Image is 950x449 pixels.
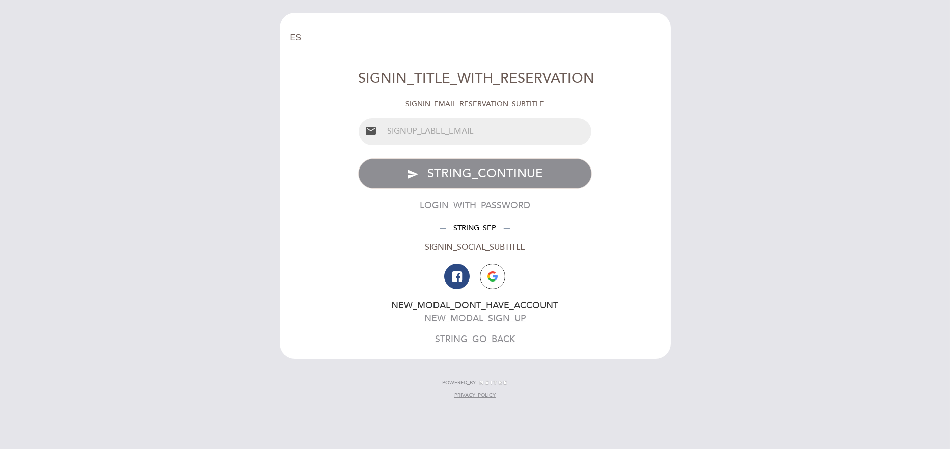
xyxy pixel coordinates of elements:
[454,391,496,399] a: PRIVACY_POLICY
[443,379,476,386] span: POWERED_BY
[358,99,592,109] div: SIGNIN_EMAIL_RESERVATION_SUBTITLE
[443,379,508,386] a: POWERED_BY
[446,223,504,232] span: STRING_SEP
[358,69,592,89] div: SIGNIN_TITLE_WITH_RESERVATION
[358,242,592,254] div: SIGNIN_SOCIAL_SUBTITLE
[420,199,530,212] button: LOGIN_WITH_PASSWORD
[424,312,526,325] button: NEW_MODAL_SIGN_UP
[427,166,543,181] span: STRING_CONTINUE
[358,158,592,189] button: send STRING_CONTINUE
[479,380,508,385] img: MEITRE
[365,125,377,137] i: email
[435,333,515,346] button: STRING_GO_BACK
[391,300,558,311] span: NEW_MODAL_DONT_HAVE_ACCOUNT
[406,168,419,180] i: send
[383,118,591,145] input: SIGNUP_LABEL_EMAIL
[487,271,498,282] img: icon-google.png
